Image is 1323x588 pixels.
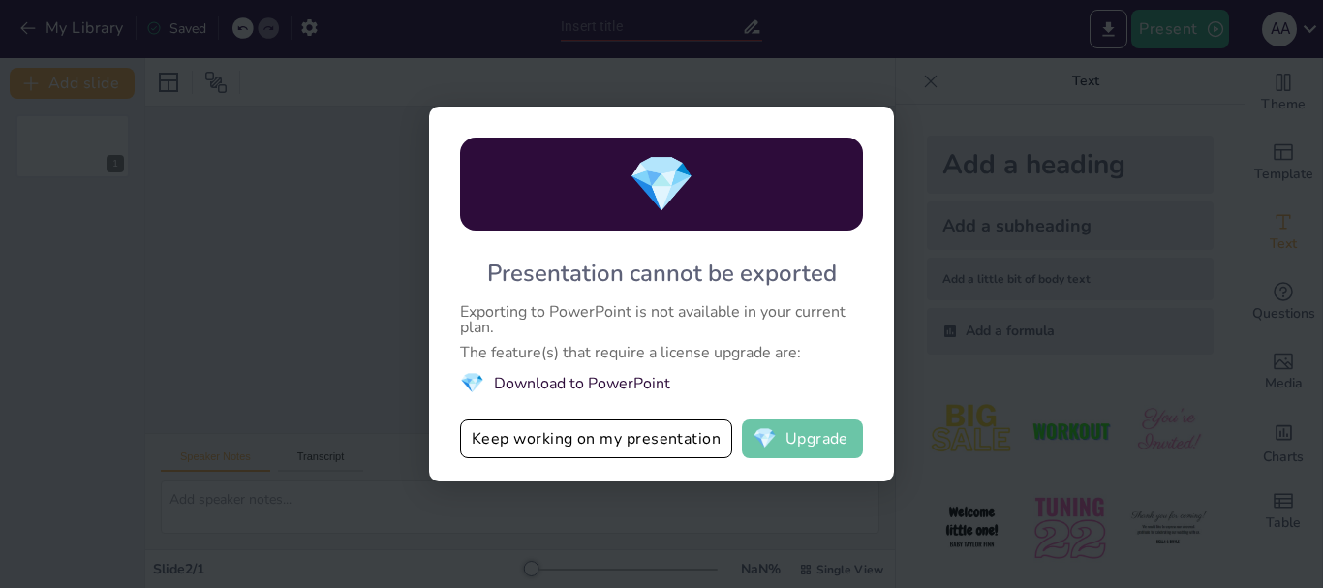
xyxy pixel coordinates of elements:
[753,429,777,449] span: diamond
[460,370,484,396] span: diamond
[460,370,863,396] li: Download to PowerPoint
[460,345,863,360] div: The feature(s) that require a license upgrade are:
[487,258,837,289] div: Presentation cannot be exported
[460,419,732,458] button: Keep working on my presentation
[742,419,863,458] button: diamondUpgrade
[628,147,695,222] span: diamond
[460,304,863,335] div: Exporting to PowerPoint is not available in your current plan.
